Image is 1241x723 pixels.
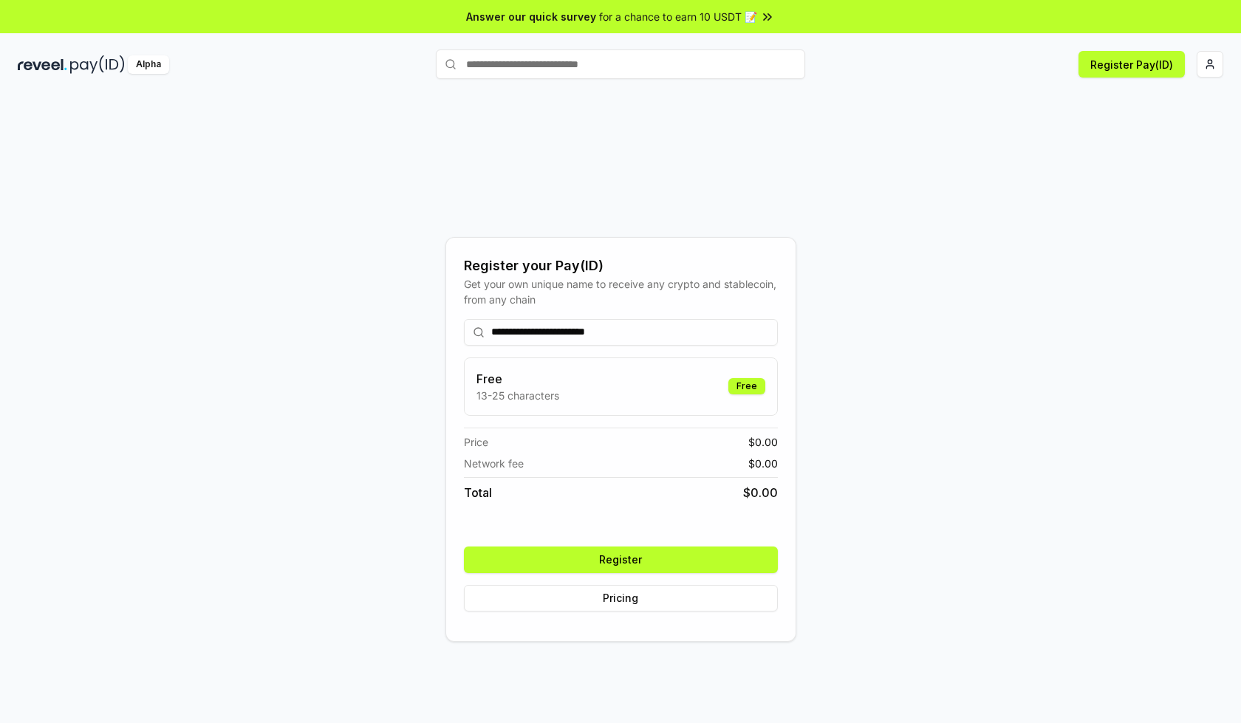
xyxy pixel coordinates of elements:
button: Pricing [464,585,778,611]
span: $ 0.00 [748,456,778,471]
span: Network fee [464,456,524,471]
img: reveel_dark [18,55,67,74]
div: Free [728,378,765,394]
span: $ 0.00 [743,484,778,501]
button: Register [464,546,778,573]
span: for a chance to earn 10 USDT 📝 [599,9,757,24]
div: Get your own unique name to receive any crypto and stablecoin, from any chain [464,276,778,307]
img: pay_id [70,55,125,74]
span: Answer our quick survey [466,9,596,24]
div: Alpha [128,55,169,74]
span: $ 0.00 [748,434,778,450]
h3: Free [476,370,559,388]
div: Register your Pay(ID) [464,256,778,276]
span: Price [464,434,488,450]
p: 13-25 characters [476,388,559,403]
button: Register Pay(ID) [1078,51,1185,78]
span: Total [464,484,492,501]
